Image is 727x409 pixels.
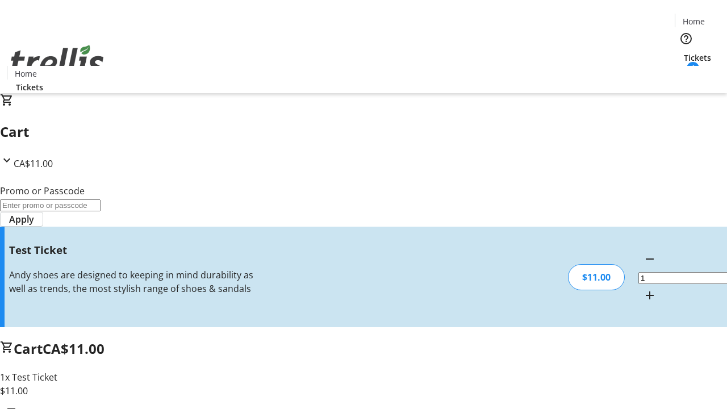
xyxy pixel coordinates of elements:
span: Apply [9,212,34,226]
button: Cart [675,64,697,86]
a: Home [7,68,44,80]
div: $11.00 [568,264,625,290]
span: Tickets [16,81,43,93]
div: Andy shoes are designed to keeping in mind durability as well as trends, the most stylish range o... [9,268,257,295]
span: CA$11.00 [43,339,105,358]
span: Home [15,68,37,80]
img: Orient E2E Organization LWHmJ57qa7's Logo [7,32,108,89]
button: Increment by one [638,284,661,307]
button: Decrement by one [638,248,661,270]
span: Tickets [684,52,711,64]
a: Tickets [675,52,720,64]
a: Home [675,15,712,27]
h3: Test Ticket [9,242,257,258]
a: Tickets [7,81,52,93]
span: CA$11.00 [14,157,53,170]
span: Home [683,15,705,27]
button: Help [675,27,697,50]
